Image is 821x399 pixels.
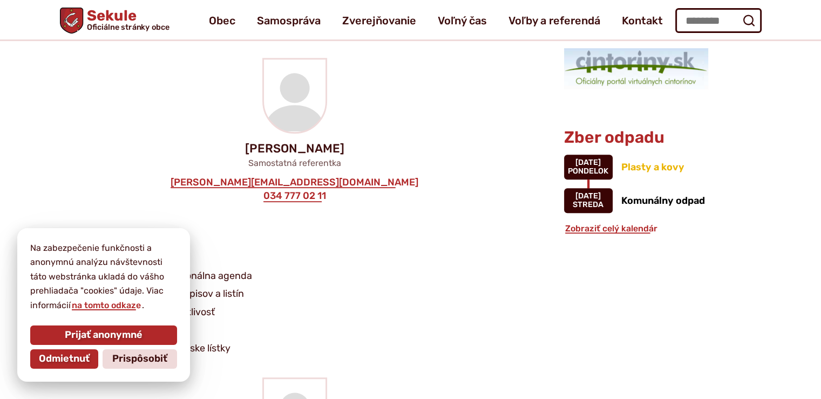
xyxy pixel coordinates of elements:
a: Zverejňovanie [342,5,416,36]
button: Prijať anonymné [30,325,177,345]
a: 034 777 02 11 [262,190,327,202]
li: hrobové miesta [107,323,478,339]
a: Komunálny odpad [DATE] streda [564,188,727,213]
span: Oficiálne stránky obce [86,23,169,31]
a: Voľný čas [438,5,487,36]
li: overovanie podpisov a listín [107,286,478,302]
button: Prispôsobiť [103,349,177,369]
span: pondelok [568,167,608,176]
a: Obec [209,5,235,36]
a: [PERSON_NAME][EMAIL_ADDRESS][DOMAIN_NAME] [169,177,419,189]
span: Odmietnuť [39,353,90,365]
span: Sekule [83,9,169,31]
p: Na zabezpečenie funkčnosti a anonymnú analýzu návštevnosti táto webstránka ukladá do vášho prehli... [30,241,177,312]
li: mzdová a personálna agenda [107,268,478,284]
span: Prispôsobiť [112,353,167,365]
img: 1.png [564,48,708,89]
span: [DATE] [575,158,601,167]
a: na tomto odkaze [71,300,142,310]
p: [PERSON_NAME] [77,142,512,155]
a: Samospráva [257,5,321,36]
span: Komunálny odpad [621,195,705,207]
span: Prijať anonymné [65,329,143,341]
h3: Zber odpadu [564,129,727,147]
li: sociálna starostlivosť [107,304,478,321]
span: streda [573,200,603,209]
span: [DATE] [575,191,601,201]
span: Plasty a kovy [621,161,684,173]
img: Prejsť na domovskú stránku [60,8,83,34]
a: Plasty a kovy [DATE] pondelok [564,155,727,179]
a: Logo Sekule, prejsť na domovskú stránku. [60,8,169,34]
button: Odmietnuť [30,349,98,369]
li: pokladňa, rybárske lístky [107,341,478,357]
a: Kontakt [622,5,663,36]
a: Zobraziť celý kalendár [564,223,659,234]
p: Samostatná referentka [77,158,512,168]
li: sekretariát [107,250,478,266]
a: Voľby a referendá [508,5,600,36]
